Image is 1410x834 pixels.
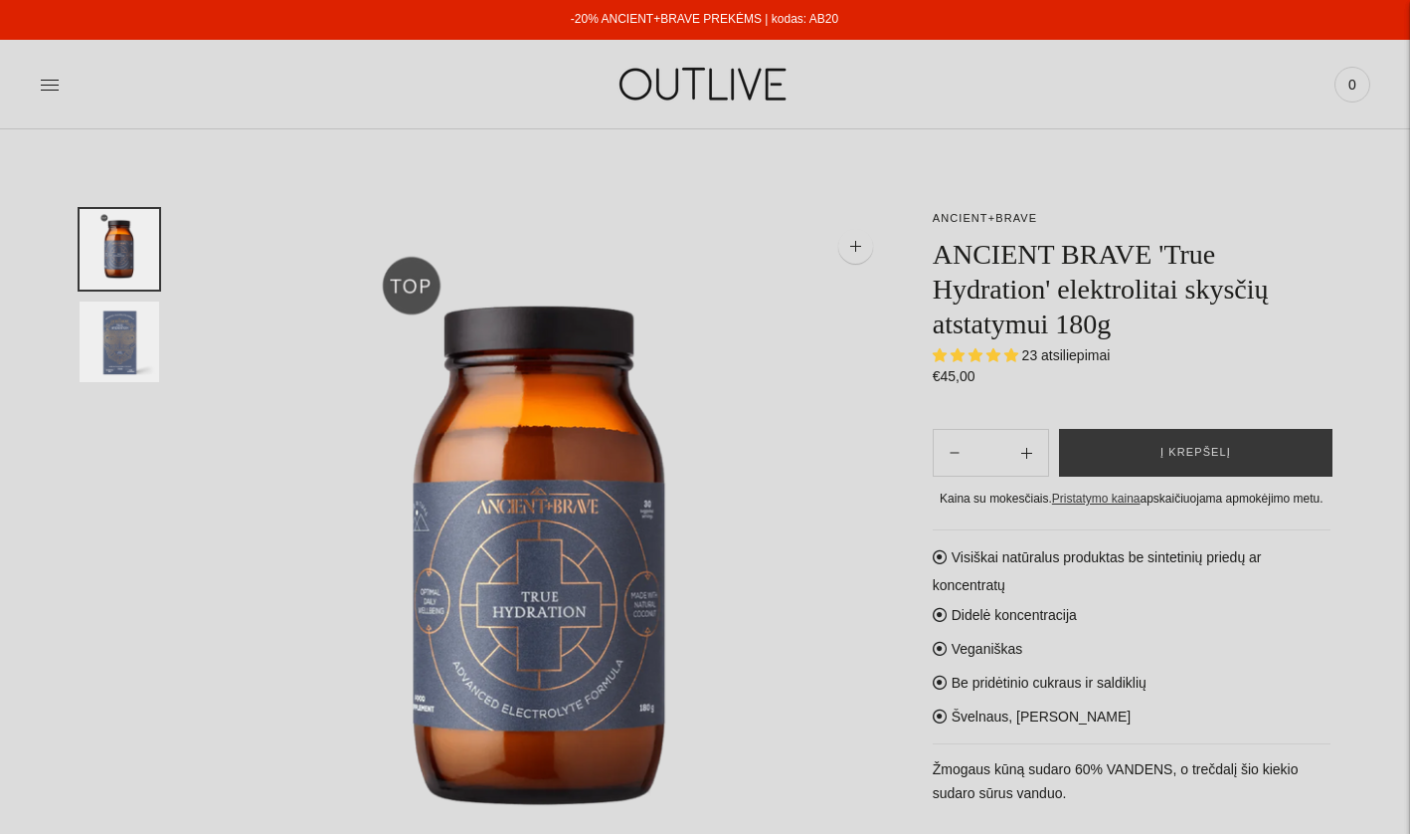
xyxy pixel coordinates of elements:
span: 23 atsiliepimai [1022,347,1111,363]
button: Add product quantity [934,429,975,477]
button: Translation missing: en.general.accessibility.image_thumbail [80,209,159,290]
img: OUTLIVE [581,50,829,118]
button: Subtract product quantity [1005,429,1048,477]
div: Kaina su mokesčiais. apskaičiuojama apmokėjimo metu. [933,489,1330,510]
button: Translation missing: en.general.accessibility.image_thumbail [80,302,159,382]
a: ANCIENT+BRAVE [933,212,1037,224]
span: 4.87 stars [933,347,1022,363]
span: 0 [1338,71,1366,99]
a: 0 [1334,63,1370,106]
span: Į krepšelį [1160,443,1231,463]
button: Į krepšelį [1059,429,1332,477]
input: Product quantity [975,439,1005,468]
h1: ANCIENT BRAVE 'True Hydration' elektrolitai skysčių atstatymui 180g [933,237,1330,341]
a: Pristatymo kaina [1052,492,1141,506]
a: -20% ANCIENT+BRAVE PREKĖMS | kodas: AB20 [571,12,838,26]
span: €45,00 [933,368,975,384]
